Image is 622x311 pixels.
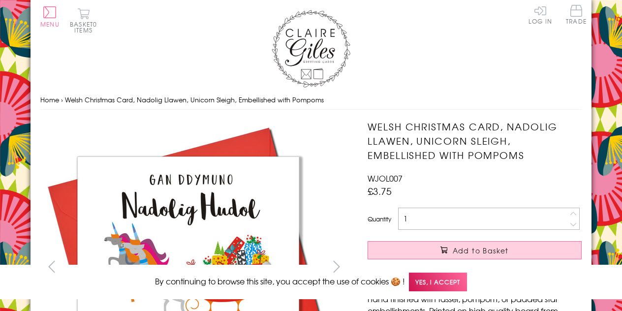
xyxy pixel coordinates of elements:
[529,5,552,24] a: Log In
[70,8,97,33] button: Basket0 items
[368,215,391,223] label: Quantity
[368,120,582,162] h1: Welsh Christmas Card, Nadolig Llawen, Unicorn Sleigh, Embellished with Pompoms
[368,172,403,184] span: WJOL007
[272,10,350,88] img: Claire Giles Greetings Cards
[368,241,582,259] button: Add to Basket
[74,20,97,34] span: 0 items
[326,255,348,278] button: next
[409,273,467,292] span: Yes, I accept
[566,5,587,26] a: Trade
[40,95,59,104] a: Home
[368,184,392,198] span: £3.75
[61,95,63,104] span: ›
[40,90,582,110] nav: breadcrumbs
[40,255,62,278] button: prev
[40,6,60,27] button: Menu
[65,95,324,104] span: Welsh Christmas Card, Nadolig Llawen, Unicorn Sleigh, Embellished with Pompoms
[566,5,587,24] span: Trade
[453,246,509,255] span: Add to Basket
[40,20,60,29] span: Menu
